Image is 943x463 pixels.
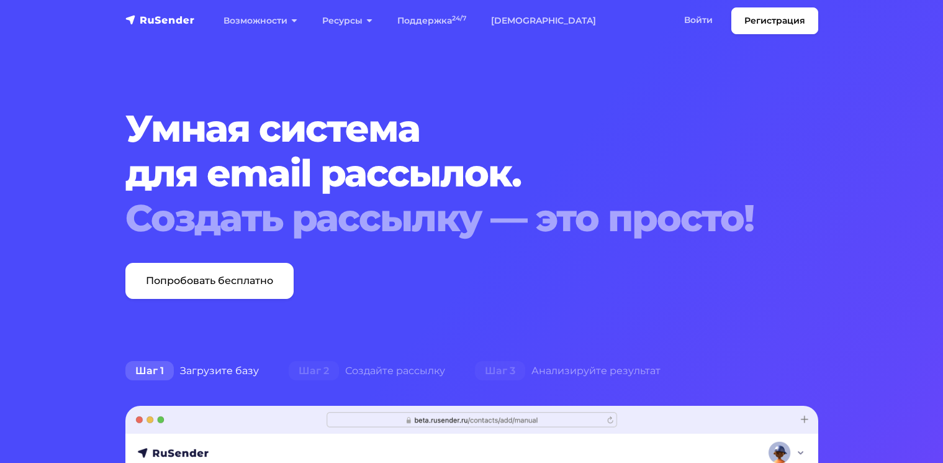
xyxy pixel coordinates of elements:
a: Поддержка24/7 [385,8,479,34]
sup: 24/7 [452,14,466,22]
div: Создайте рассылку [274,359,460,383]
div: Загрузите базу [111,359,274,383]
h1: Умная система для email рассылок. [125,106,759,241]
a: Ресурсы [310,8,385,34]
a: [DEMOGRAPHIC_DATA] [479,8,608,34]
span: Шаг 1 [125,361,174,381]
a: Попробовать бесплатно [125,263,294,299]
div: Анализируйте результат [460,359,675,383]
span: Шаг 2 [289,361,339,381]
a: Возможности [211,8,310,34]
a: Войти [672,7,725,33]
img: RuSender [125,14,195,26]
span: Шаг 3 [475,361,525,381]
div: Создать рассылку — это просто! [125,196,759,241]
a: Регистрация [731,7,818,34]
